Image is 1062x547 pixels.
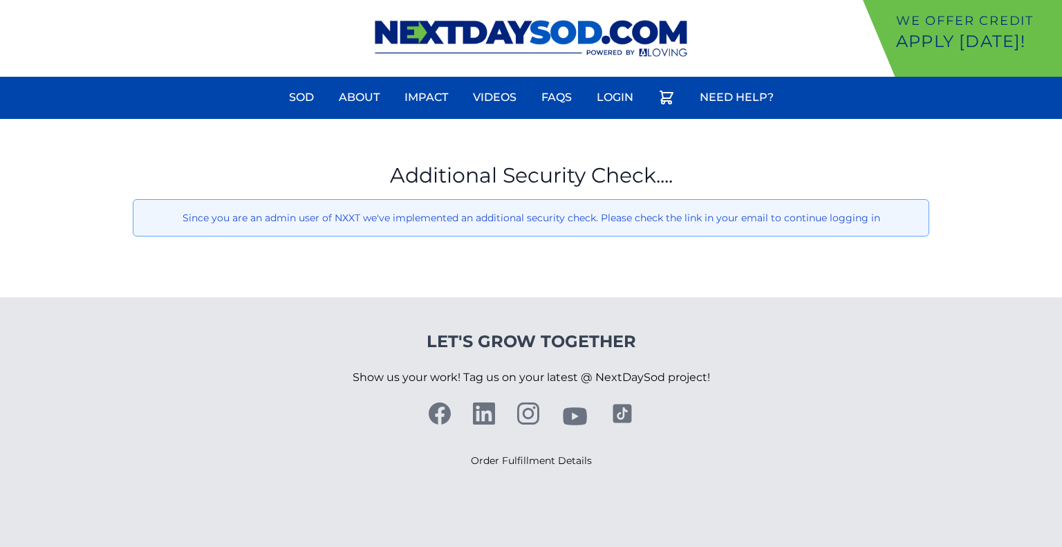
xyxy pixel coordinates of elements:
p: Show us your work! Tag us on your latest @ NextDaySod project! [353,353,710,402]
a: About [330,81,388,114]
p: Apply [DATE]! [896,30,1056,53]
a: Videos [465,81,525,114]
a: Sod [281,81,322,114]
a: Login [588,81,642,114]
h4: Let's Grow Together [353,331,710,353]
a: FAQs [533,81,580,114]
p: Since you are an admin user of NXXT we've implemented an additional security check. Please check ... [145,211,917,225]
a: Order Fulfillment Details [471,454,592,467]
a: Impact [396,81,456,114]
p: We offer Credit [896,11,1056,30]
h1: Additional Security Check.... [133,163,929,188]
a: Need Help? [691,81,782,114]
